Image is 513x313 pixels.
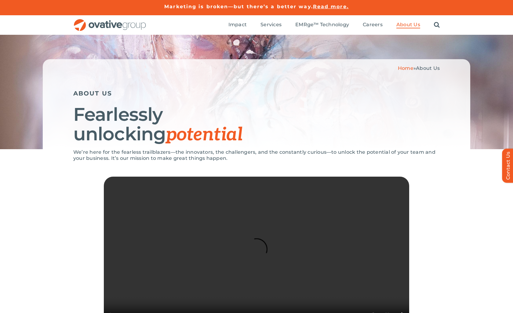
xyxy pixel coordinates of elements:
[164,4,313,9] a: Marketing is broken—but there’s a better way.
[228,22,247,28] a: Impact
[363,22,383,28] a: Careers
[260,22,282,28] a: Services
[313,4,349,9] a: Read more.
[73,90,440,97] h5: ABOUT US
[434,22,440,28] a: Search
[73,18,147,24] a: OG_Full_horizontal_RGB
[228,15,440,35] nav: Menu
[416,65,440,71] span: About Us
[166,124,242,146] span: potential
[73,105,440,145] h1: Fearlessly unlocking
[73,149,440,161] p: We’re here for the fearless trailblazers—the innovators, the challengers, and the constantly curi...
[398,65,440,71] span: »
[295,22,349,28] a: EMRge™ Technology
[396,22,420,28] a: About Us
[398,65,413,71] a: Home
